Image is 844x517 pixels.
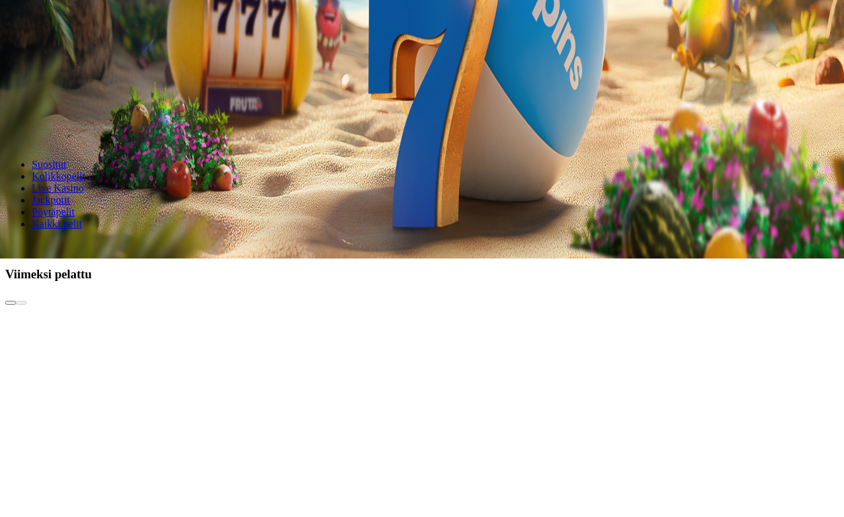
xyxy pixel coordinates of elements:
button: prev slide [5,301,16,305]
a: Pöytäpelit [32,206,75,218]
nav: Lobby [5,136,839,230]
span: Kaikki pelit [32,218,82,229]
button: next slide [16,301,26,305]
h3: Viimeksi pelattu [5,267,839,282]
a: Kolikkopelit [32,171,85,182]
a: Live Kasino [32,182,84,194]
a: Jackpotit [32,194,70,206]
header: Lobby [5,136,839,255]
a: Suositut [32,159,66,170]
